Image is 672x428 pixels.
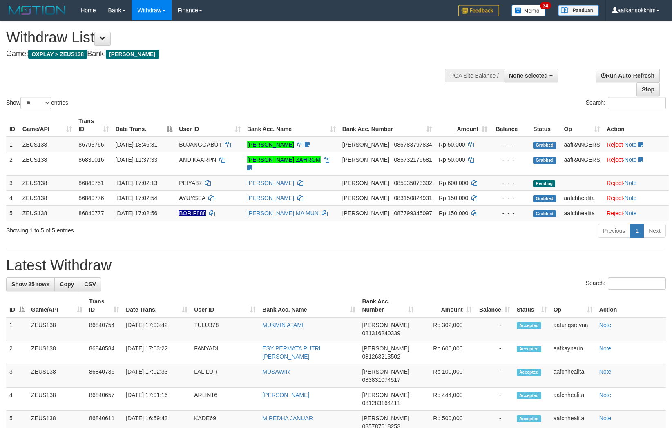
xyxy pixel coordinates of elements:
span: Rp 50.000 [439,141,465,148]
th: User ID: activate to sort column ascending [176,114,244,137]
td: 3 [6,364,28,388]
a: M REDHA JANUAR [262,415,313,421]
td: - [475,317,513,341]
a: Previous [598,224,630,238]
td: Rp 444,000 [417,388,475,411]
th: Date Trans.: activate to sort column ascending [123,294,191,317]
span: Grabbed [533,142,556,149]
td: [DATE] 17:03:22 [123,341,191,364]
td: · [603,190,669,205]
td: Rp 302,000 [417,317,475,341]
span: [PERSON_NAME] [342,141,389,148]
th: Trans ID: activate to sort column ascending [75,114,112,137]
a: Note [599,415,612,421]
td: 86840754 [86,317,123,341]
a: Copy [54,277,79,291]
span: Pending [533,180,555,187]
td: · [603,152,669,175]
td: 86840657 [86,388,123,411]
a: [PERSON_NAME] [247,195,294,201]
div: - - - [494,179,527,187]
a: [PERSON_NAME] MA MUN [247,210,319,216]
td: aafchhealita [550,364,596,388]
a: Note [599,345,612,352]
td: 86840736 [86,364,123,388]
th: Action [596,294,666,317]
span: Grabbed [533,157,556,164]
td: Rp 100,000 [417,364,475,388]
span: [PERSON_NAME] [362,415,409,421]
th: Amount: activate to sort column ascending [417,294,475,317]
td: ZEUS138 [19,205,76,221]
span: 86830016 [78,156,104,163]
td: TULU378 [191,317,259,341]
th: ID [6,114,19,137]
img: panduan.png [558,5,599,16]
a: Reject [607,180,623,186]
td: · [603,205,669,221]
span: [PERSON_NAME] [342,195,389,201]
span: Accepted [517,346,541,352]
td: - [475,341,513,364]
td: aafkaynarin [550,341,596,364]
th: Op: activate to sort column ascending [550,294,596,317]
div: PGA Site Balance / [445,69,504,82]
span: 86840751 [78,180,104,186]
th: Balance: activate to sort column ascending [475,294,513,317]
label: Search: [586,277,666,290]
img: MOTION_logo.png [6,4,68,16]
td: [DATE] 17:03:42 [123,317,191,341]
th: User ID: activate to sort column ascending [191,294,259,317]
td: aafchhealita [550,388,596,411]
th: Amount: activate to sort column ascending [435,114,491,137]
th: Trans ID: activate to sort column ascending [86,294,123,317]
span: Rp 150.000 [439,210,468,216]
a: Reject [607,210,623,216]
span: BUJANGGABUT [179,141,222,148]
span: Accepted [517,392,541,399]
span: OXPLAY > ZEUS138 [28,50,87,59]
th: Status: activate to sort column ascending [513,294,550,317]
label: Show entries [6,97,68,109]
th: ID: activate to sort column descending [6,294,28,317]
a: Note [599,322,612,328]
span: 86840776 [78,195,104,201]
a: Note [625,180,637,186]
th: Action [603,114,669,137]
td: ZEUS138 [19,152,76,175]
th: Game/API: activate to sort column ascending [19,114,76,137]
td: 86840584 [86,341,123,364]
th: Bank Acc. Name: activate to sort column ascending [259,294,359,317]
td: LALILUR [191,364,259,388]
input: Search: [608,277,666,290]
td: · [603,137,669,152]
span: [DATE] 18:46:31 [116,141,157,148]
div: - - - [494,156,527,164]
span: [DATE] 11:37:33 [116,156,157,163]
td: 1 [6,317,28,341]
span: 86840777 [78,210,104,216]
td: aafRANGERS [561,152,604,175]
th: Bank Acc. Number: activate to sort column ascending [359,294,417,317]
td: 3 [6,175,19,190]
a: 1 [630,224,644,238]
td: ZEUS138 [28,364,86,388]
td: - [475,388,513,411]
th: Op: activate to sort column ascending [561,114,604,137]
div: - - - [494,194,527,202]
img: Feedback.jpg [458,5,499,16]
a: Run Auto-Refresh [596,69,660,82]
span: [DATE] 17:02:13 [116,180,157,186]
a: Note [599,392,612,398]
td: aafchhealita [561,190,604,205]
span: Rp 600.000 [439,180,468,186]
a: Stop [636,82,660,96]
a: Show 25 rows [6,277,55,291]
td: 1 [6,137,19,152]
span: Rp 150.000 [439,195,468,201]
span: ANDIKAARPN [179,156,216,163]
span: Accepted [517,415,541,422]
td: 2 [6,341,28,364]
th: Bank Acc. Number: activate to sort column ascending [339,114,435,137]
span: [PERSON_NAME] [362,392,409,398]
